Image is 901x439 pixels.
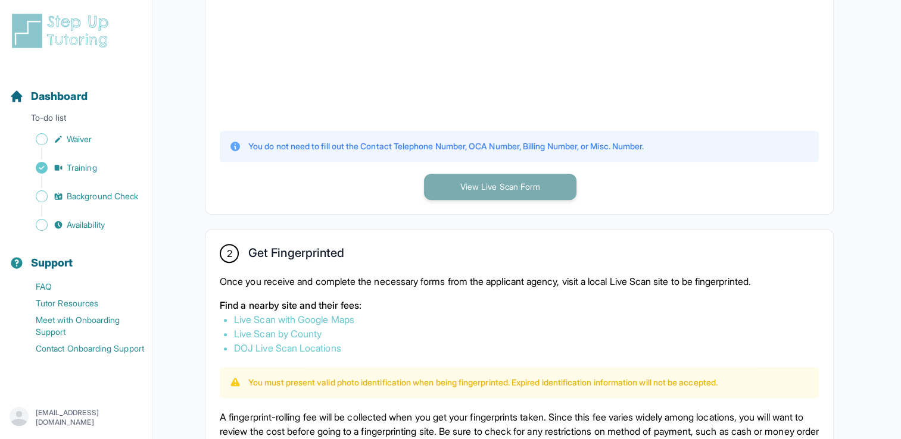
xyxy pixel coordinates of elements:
a: Live Scan by County [234,328,322,340]
button: Support [5,236,147,276]
a: Training [10,159,152,176]
a: FAQ [10,278,152,295]
p: [EMAIL_ADDRESS][DOMAIN_NAME] [36,408,142,427]
button: Dashboard [5,69,147,109]
p: Find a nearby site and their fees: [220,298,819,312]
a: Live Scan with Google Maps [234,313,354,325]
span: Availability [67,219,105,231]
a: Tutor Resources [10,295,152,312]
span: 2 [226,246,232,261]
button: View Live Scan Form [424,174,576,200]
button: [EMAIL_ADDRESS][DOMAIN_NAME] [10,407,142,428]
a: Waiver [10,131,152,148]
a: Dashboard [10,88,88,105]
a: Contact Onboarding Support [10,340,152,357]
a: View Live Scan Form [424,180,576,192]
span: Background Check [67,190,138,202]
a: Availability [10,217,152,233]
img: logo [10,12,116,50]
p: Once you receive and complete the necessary forms from the applicant agency, visit a local Live S... [220,274,819,289]
span: Training [67,162,97,174]
a: Background Check [10,188,152,205]
p: You do not need to fill out the Contact Telephone Number, OCA Number, Billing Number, or Misc. Nu... [248,140,644,152]
h2: Get Fingerprinted [248,246,344,265]
a: DOJ Live Scan Locations [234,342,341,354]
a: Meet with Onboarding Support [10,312,152,340]
p: To-do list [5,112,147,128]
span: Support [31,255,73,271]
span: Waiver [67,133,92,145]
span: Dashboard [31,88,88,105]
p: You must present valid photo identification when being fingerprinted. Expired identification info... [248,377,718,388]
